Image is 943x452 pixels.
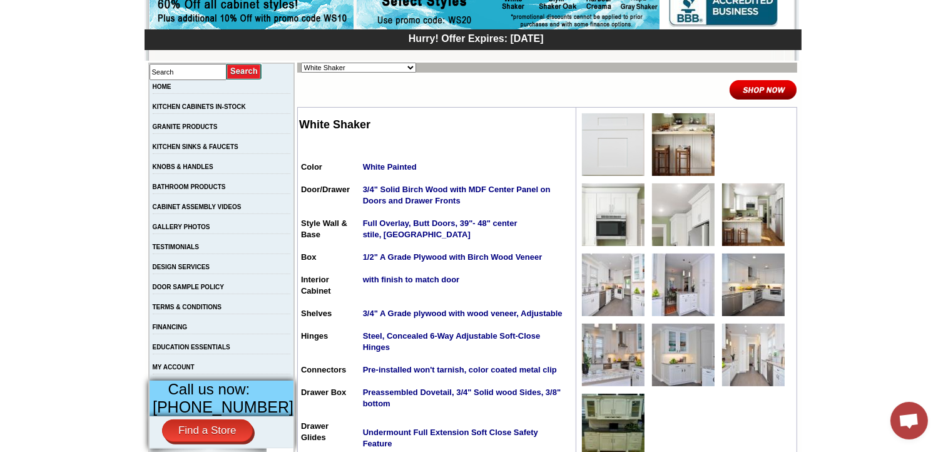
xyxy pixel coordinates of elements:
strong: 3/4" A Grade plywood with wood veneer, Adjustable [363,309,563,318]
input: Submit [227,63,262,80]
a: HOME [153,83,171,90]
span: Color [301,162,322,172]
a: Find a Store [162,419,253,442]
span: Style Wall & Base [301,218,347,239]
span: Door/Drawer [301,185,350,194]
span: Drawer Glides [301,421,329,442]
span: Hinges [301,331,328,341]
a: BATHROOM PRODUCTS [153,183,226,190]
a: KITCHEN CABINETS IN-STOCK [153,103,246,110]
a: GRANITE PRODUCTS [153,123,218,130]
strong: White Painted [363,162,417,172]
span: Box [301,252,317,262]
h2: White Shaker [299,118,574,131]
span: Call us now: [168,381,250,398]
span: Undermount Full Extension Soft Close Safety Feature [363,428,538,448]
strong: Full Overlay, Butt Doors, 39"- 48" center stile, [GEOGRAPHIC_DATA] [363,218,517,239]
div: Hurry! Offer Expires: [DATE] [151,31,802,44]
strong: Steel, Concealed 6-Way Adjustable Soft-Close Hinges [363,331,541,352]
a: DESIGN SERVICES [153,264,210,270]
strong: 3/4" Solid Birch Wood with MDF Center Panel on Doors and Drawer Fronts [363,185,551,205]
a: DOOR SAMPLE POLICY [153,284,224,290]
span: [PHONE_NUMBER] [153,398,293,416]
a: FINANCING [153,324,188,331]
span: Drawer Box [301,388,346,397]
a: TESTIMONIALS [153,244,199,250]
strong: with finish to match door [363,275,460,284]
span: Connectors [301,365,346,374]
a: MY ACCOUNT [153,364,195,371]
span: Interior Cabinet [301,275,331,295]
a: KITCHEN SINKS & FAUCETS [153,143,238,150]
strong: 1/2" A Grade Plywood with Birch Wood Veneer [363,252,543,262]
a: GALLERY PHOTOS [153,223,210,230]
a: KNOBS & HANDLES [153,163,213,170]
strong: Preassembled Dovetail, 3/4" Solid wood Sides, 3/8" bottom [363,388,561,408]
a: EDUCATION ESSENTIALS [153,344,230,351]
div: Open chat [890,402,928,439]
a: TERMS & CONDITIONS [153,304,222,311]
strong: Pre-installed won't tarnish, color coated metal clip [363,365,557,374]
span: Shelves [301,309,332,318]
a: CABINET ASSEMBLY VIDEOS [153,203,242,210]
